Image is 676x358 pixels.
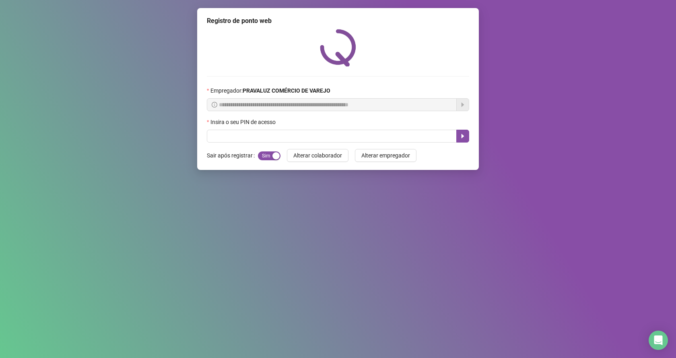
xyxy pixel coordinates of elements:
[207,16,469,26] div: Registro de ponto web
[207,118,281,126] label: Insira o seu PIN de acesso
[649,331,668,350] div: Open Intercom Messenger
[210,86,330,95] span: Empregador :
[212,102,217,108] span: info-circle
[243,87,330,94] strong: PRAVALUZ COMÉRCIO DE VAREJO
[460,133,466,139] span: caret-right
[355,149,416,162] button: Alterar empregador
[320,29,356,66] img: QRPoint
[207,149,258,162] label: Sair após registrar
[361,151,410,160] span: Alterar empregador
[287,149,348,162] button: Alterar colaborador
[293,151,342,160] span: Alterar colaborador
